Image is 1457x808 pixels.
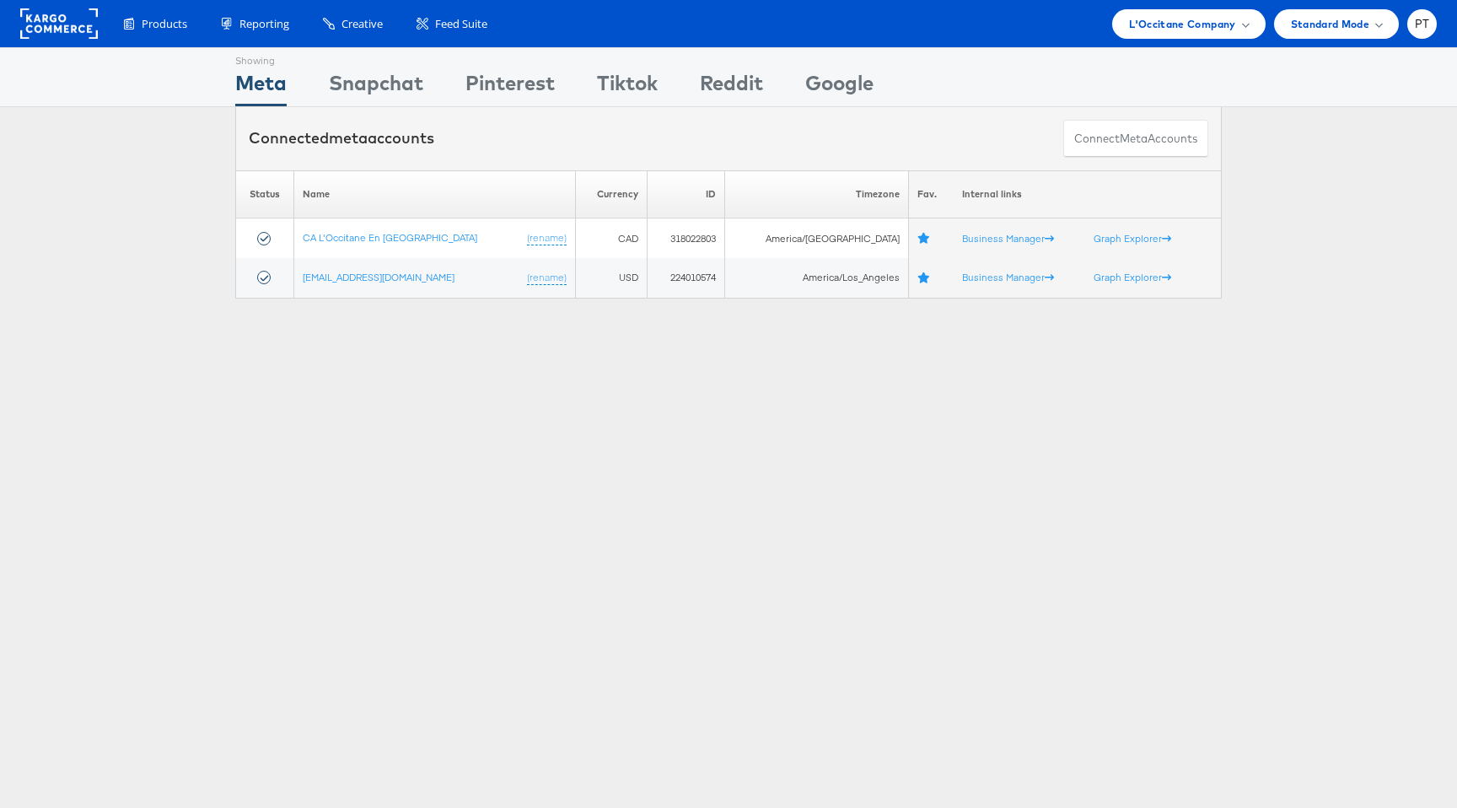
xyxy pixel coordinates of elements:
[1291,15,1369,33] span: Standard Mode
[235,68,287,106] div: Meta
[303,271,454,283] a: [EMAIL_ADDRESS][DOMAIN_NAME]
[962,232,1054,245] a: Business Manager
[329,68,423,106] div: Snapchat
[235,48,287,68] div: Showing
[236,170,294,218] th: Status
[527,231,567,245] a: (rename)
[962,271,1054,283] a: Business Manager
[465,68,555,106] div: Pinterest
[724,218,909,258] td: America/[GEOGRAPHIC_DATA]
[435,16,487,32] span: Feed Suite
[1120,131,1148,147] span: meta
[724,170,909,218] th: Timezone
[700,68,763,106] div: Reddit
[1094,271,1171,283] a: Graph Explorer
[805,68,874,106] div: Google
[329,128,368,148] span: meta
[1063,120,1208,158] button: ConnectmetaAccounts
[249,127,434,149] div: Connected accounts
[576,218,648,258] td: CAD
[142,16,187,32] span: Products
[648,258,724,298] td: 224010574
[648,218,724,258] td: 318022803
[341,16,383,32] span: Creative
[1129,15,1235,33] span: L'Occitane Company
[597,68,658,106] div: Tiktok
[294,170,576,218] th: Name
[648,170,724,218] th: ID
[303,231,477,244] a: CA L'Occitane En [GEOGRAPHIC_DATA]
[576,258,648,298] td: USD
[724,258,909,298] td: America/Los_Angeles
[527,271,567,285] a: (rename)
[1094,232,1171,245] a: Graph Explorer
[576,170,648,218] th: Currency
[1415,19,1430,30] span: PT
[239,16,289,32] span: Reporting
